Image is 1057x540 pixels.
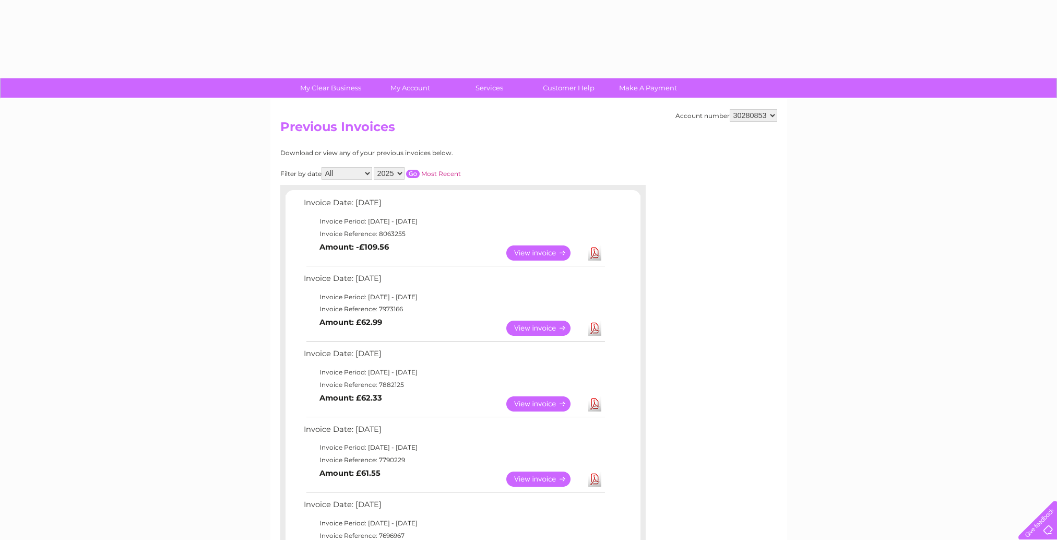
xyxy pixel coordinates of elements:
td: Invoice Date: [DATE] [301,272,607,291]
a: Download [588,245,601,261]
a: Download [588,396,601,412]
b: Amount: £62.99 [319,318,382,327]
a: My Clear Business [288,78,374,98]
a: Download [588,321,601,336]
td: Invoice Period: [DATE] - [DATE] [301,517,607,530]
h2: Previous Invoices [280,120,777,139]
td: Invoice Reference: 8063255 [301,228,607,240]
td: Invoice Reference: 7882125 [301,379,607,391]
a: Make A Payment [605,78,691,98]
a: View [506,472,583,487]
a: Most Recent [421,170,461,178]
td: Invoice Period: [DATE] - [DATE] [301,215,607,228]
td: Invoice Date: [DATE] [301,498,607,517]
a: Download [588,472,601,487]
a: Services [446,78,532,98]
a: My Account [367,78,453,98]
a: View [506,321,583,336]
td: Invoice Reference: 7973166 [301,303,607,315]
a: View [506,396,583,412]
div: Filter by date [280,167,554,180]
td: Invoice Period: [DATE] - [DATE] [301,291,607,303]
td: Invoice Period: [DATE] - [DATE] [301,366,607,379]
b: Amount: £62.33 [319,393,382,403]
b: Amount: -£109.56 [319,242,389,252]
td: Invoice Date: [DATE] [301,196,607,215]
div: Account number [675,109,777,122]
div: Download or view any of your previous invoices below. [280,149,554,157]
td: Invoice Date: [DATE] [301,347,607,366]
a: View [506,245,583,261]
td: Invoice Reference: 7790229 [301,454,607,466]
td: Invoice Period: [DATE] - [DATE] [301,441,607,454]
td: Invoice Date: [DATE] [301,422,607,442]
b: Amount: £61.55 [319,468,381,478]
a: Customer Help [526,78,612,98]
